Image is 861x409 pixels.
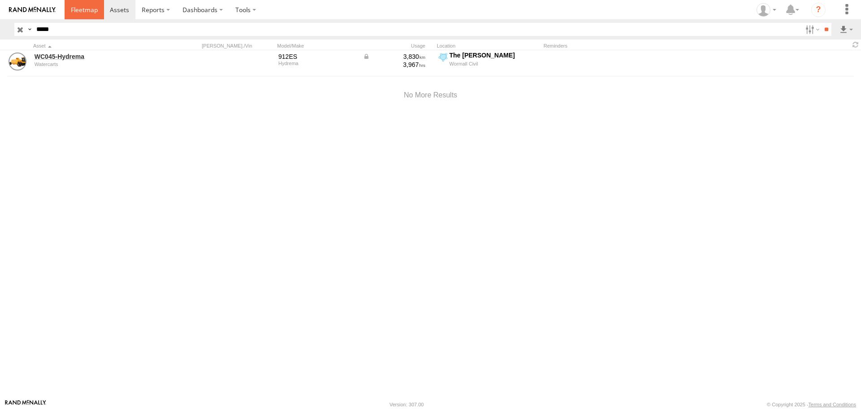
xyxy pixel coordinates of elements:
div: Hayley Petersen [753,3,779,17]
label: Search Query [26,23,33,36]
div: 3,967 [363,61,426,69]
div: © Copyright 2025 - [767,402,856,407]
label: Export results as... [839,23,854,36]
div: Data from Vehicle CANbus [363,53,426,61]
div: undefined [35,62,157,67]
div: Usage [361,43,433,49]
div: Hydrema [278,61,357,66]
i: ? [811,3,826,17]
span: Refresh [850,40,861,49]
div: Wormall Civil [449,61,539,67]
div: Reminders [544,43,687,49]
a: Visit our Website [5,400,46,409]
label: Search Filter Options [802,23,821,36]
div: Click to Sort [33,43,159,49]
label: Click to View Current Location [437,51,540,75]
img: rand-logo.svg [9,7,56,13]
a: Terms and Conditions [809,402,856,407]
div: [PERSON_NAME]./Vin [202,43,274,49]
a: View Asset Details [9,53,26,70]
div: 912ES [278,53,357,61]
div: Version: 307.00 [390,402,424,407]
div: The [PERSON_NAME] [449,51,539,59]
div: Location [437,43,540,49]
div: Model/Make [277,43,358,49]
a: WC045-Hydrema [35,53,157,61]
